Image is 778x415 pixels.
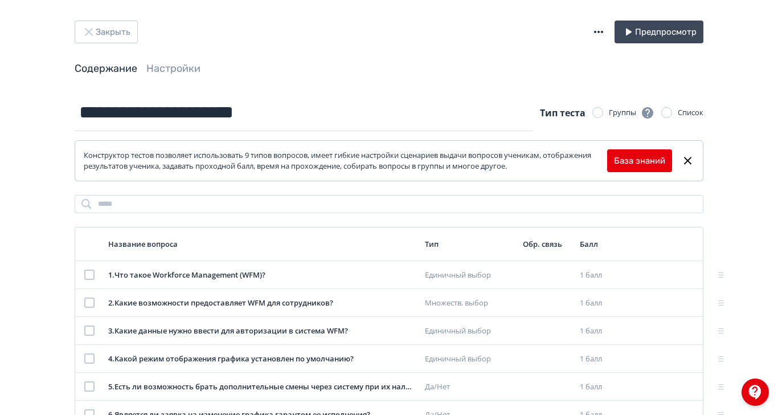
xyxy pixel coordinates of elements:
[614,154,665,168] a: База знаний
[580,326,622,337] div: 1 балл
[146,62,200,75] a: Настройки
[540,107,585,119] span: Тип теста
[84,150,607,172] div: Конструктор тестов позволяет использовать 9 типов вопросов, имеет гибкие настройки сценариев выда...
[108,270,416,281] div: 1 . Что такое Workforce Management (WFM)?
[108,239,416,249] div: Название вопроса
[425,381,514,393] div: Да/Нет
[580,381,622,393] div: 1 балл
[607,149,672,172] button: База знаний
[580,353,622,365] div: 1 балл
[108,381,416,393] div: 5 . Есть ли возможность брать дополнительные смены через систему при их наличии?
[425,326,514,337] div: Единичный выбор
[108,353,416,365] div: 4 . Какой режим отображения графика установлен по умолчанию?
[523,239,571,249] div: Обр. связь
[580,270,622,281] div: 1 балл
[580,239,622,249] div: Балл
[615,21,703,43] button: Предпросмотр
[425,353,514,365] div: Единичный выбор
[425,298,514,309] div: Множеств. выбор
[108,326,416,337] div: 3 . Какие данные нужно ввести для авторизации в система WFM?
[609,106,654,120] div: Группы
[425,270,514,281] div: Единичный выбор
[75,21,138,43] button: Закрыть
[75,62,137,75] a: Содержание
[108,298,416,309] div: 2 . Какие возможности предоставляет WFM для сотрудников?
[678,107,703,119] div: Список
[425,239,514,249] div: Тип
[580,298,622,309] div: 1 балл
